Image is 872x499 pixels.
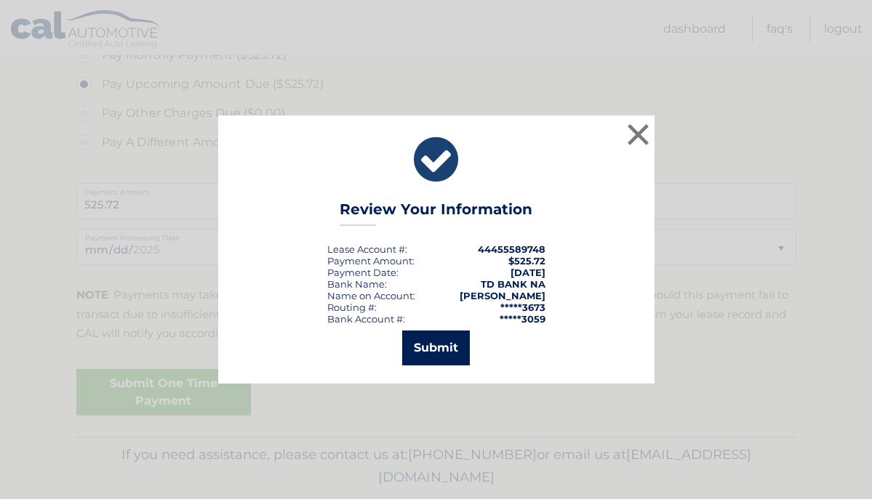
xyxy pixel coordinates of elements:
[327,255,415,267] div: Payment Amount:
[460,290,545,301] strong: [PERSON_NAME]
[327,267,396,278] span: Payment Date
[508,255,545,267] span: $525.72
[327,267,399,278] div: :
[340,200,532,226] h3: Review Your Information
[478,243,545,255] strong: 44455589748
[624,120,653,149] button: ×
[327,278,387,290] div: Bank Name:
[511,267,545,278] span: [DATE]
[327,243,407,255] div: Lease Account #:
[402,330,470,365] button: Submit
[327,290,415,301] div: Name on Account:
[327,313,405,325] div: Bank Account #:
[327,301,377,313] div: Routing #:
[481,278,545,290] strong: TD BANK NA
